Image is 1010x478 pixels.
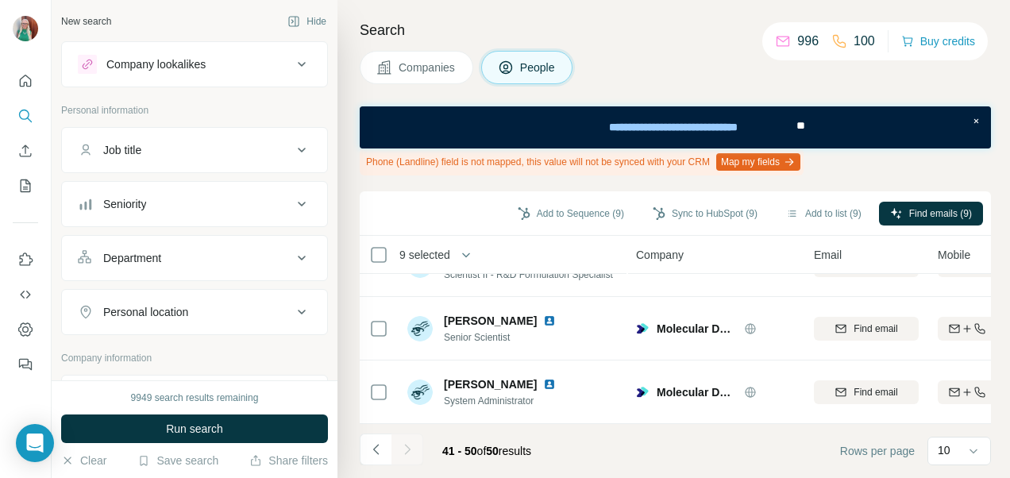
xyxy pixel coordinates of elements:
div: Phone (Landline) field is not mapped, this value will not be synced with your CRM [360,148,804,175]
button: Use Surfe API [13,280,38,309]
span: Scientist II - R&D Formulation Specialist [444,269,613,280]
span: Molecular Designs [657,384,736,400]
span: Mobile [938,247,970,263]
div: Company lookalikes [106,56,206,72]
span: results [442,445,531,457]
div: Department [103,250,161,266]
button: Hide [276,10,337,33]
span: [PERSON_NAME] [444,313,537,329]
p: Personal information [61,103,328,118]
button: Run search [61,414,328,443]
span: Molecular Designs [657,321,736,337]
button: Department [62,239,327,277]
button: Navigate to previous page [360,434,391,465]
button: Find email [814,317,919,341]
div: New search [61,14,111,29]
span: Senior Scientist [444,330,562,345]
img: LinkedIn logo [543,314,556,327]
img: LinkedIn logo [543,378,556,391]
div: Personal location [103,304,188,320]
span: of [477,445,487,457]
div: Open Intercom Messenger [16,424,54,462]
button: Search [13,102,38,130]
span: 50 [486,445,499,457]
button: Save search [137,453,218,468]
button: Use Surfe on LinkedIn [13,245,38,274]
h4: Search [360,19,991,41]
p: 100 [854,32,875,51]
button: Find email [814,380,919,404]
button: Company lookalikes [62,45,327,83]
p: 10 [938,442,950,458]
span: Find email [854,322,897,336]
span: 41 - 50 [442,445,477,457]
button: Add to Sequence (9) [507,202,635,226]
button: Dashboard [13,315,38,344]
img: Avatar [13,16,38,41]
span: Email [814,247,842,263]
button: Enrich CSV [13,137,38,165]
img: Avatar [407,380,433,405]
p: 996 [797,32,819,51]
div: Seniority [103,196,146,212]
button: Quick start [13,67,38,95]
button: Share filters [249,453,328,468]
button: Buy credits [901,30,975,52]
button: Company1 [62,379,327,423]
span: System Administrator [444,394,562,408]
button: Sync to HubSpot (9) [642,202,769,226]
img: Logo of Molecular Designs [636,386,649,399]
button: Personal location [62,293,327,331]
button: Map my fields [716,153,800,171]
span: Find emails (9) [909,206,972,221]
span: Company [636,247,684,263]
button: Find emails (9) [879,202,983,226]
span: Find email [854,385,897,399]
span: People [520,60,557,75]
button: Clear [61,453,106,468]
button: Job title [62,131,327,169]
button: Add to list (9) [775,202,873,226]
span: Run search [166,421,223,437]
img: Avatar [407,316,433,341]
span: Companies [399,60,457,75]
img: Logo of Molecular Designs [636,322,649,335]
span: Rows per page [840,443,915,459]
span: [PERSON_NAME] [444,376,537,392]
button: Feedback [13,350,38,379]
button: Seniority [62,185,327,223]
iframe: Banner [360,106,991,148]
p: Company information [61,351,328,365]
div: 9949 search results remaining [131,391,259,405]
div: Job title [103,142,141,158]
span: 9 selected [399,247,450,263]
button: My lists [13,172,38,200]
